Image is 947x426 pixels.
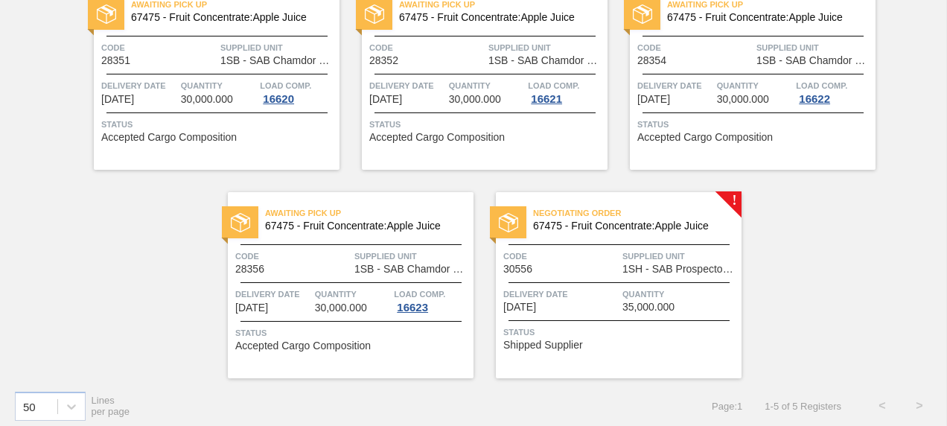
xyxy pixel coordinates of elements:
[394,287,470,314] a: Load Comp.16623
[231,213,250,232] img: status
[394,287,445,302] span: Load Comp.
[503,340,583,351] span: Shipped Supplier
[503,287,619,302] span: Delivery Date
[315,302,367,314] span: 30,000.000
[637,94,670,105] span: 07/09/2025
[503,302,536,313] span: 08/21/2025
[101,94,134,105] span: 06/11/2025
[235,264,264,275] span: 28356
[503,325,738,340] span: Status
[528,78,579,93] span: Load Comp.
[528,78,604,105] a: Load Comp.16621
[181,78,257,93] span: Quantity
[756,55,872,66] span: 1SB - SAB Chamdor Brewery
[220,40,336,55] span: Supplied Unit
[622,302,675,313] span: 35,000.000
[533,206,742,220] span: Negotiating Order
[796,93,833,105] div: 16622
[260,78,311,93] span: Load Comp.
[765,401,841,412] span: 1 - 5 of 5 Registers
[365,4,384,24] img: status
[717,78,793,93] span: Quantity
[369,40,485,55] span: Code
[528,93,565,105] div: 16621
[354,264,470,275] span: 1SB - SAB Chamdor Brewery
[265,220,462,232] span: 67475 - Fruit Concentrate:Apple Juice
[717,94,769,105] span: 30,000.000
[369,94,402,105] span: 06/18/2025
[92,395,130,417] span: Lines per page
[667,12,864,23] span: 67475 - Fruit Concentrate:Apple Juice
[101,78,177,93] span: Delivery Date
[235,287,311,302] span: Delivery Date
[354,249,470,264] span: Supplied Unit
[235,302,268,314] span: 07/16/2025
[533,220,730,232] span: 67475 - Fruit Concentrate:Apple Juice
[499,213,518,232] img: status
[265,206,473,220] span: Awaiting Pick Up
[260,93,297,105] div: 16620
[503,264,532,275] span: 30556
[503,249,619,264] span: Code
[633,4,652,24] img: status
[101,55,130,66] span: 28351
[23,400,36,413] div: 50
[235,340,371,352] span: Accepted Cargo Composition
[235,249,351,264] span: Code
[756,40,872,55] span: Supplied Unit
[235,325,470,340] span: Status
[622,264,738,275] span: 1SH - SAB Prospecton Brewery
[101,132,237,143] span: Accepted Cargo Composition
[622,287,738,302] span: Quantity
[901,387,938,425] button: >
[488,55,604,66] span: 1SB - SAB Chamdor Brewery
[637,132,773,143] span: Accepted Cargo Composition
[369,78,445,93] span: Delivery Date
[637,40,753,55] span: Code
[622,249,738,264] span: Supplied Unit
[488,40,604,55] span: Supplied Unit
[864,387,901,425] button: <
[101,117,336,132] span: Status
[399,12,596,23] span: 67475 - Fruit Concentrate:Apple Juice
[220,55,336,66] span: 1SB - SAB Chamdor Brewery
[101,40,217,55] span: Code
[712,401,742,412] span: Page : 1
[369,55,398,66] span: 28352
[369,117,604,132] span: Status
[181,94,233,105] span: 30,000.000
[260,78,336,105] a: Load Comp.16620
[449,94,501,105] span: 30,000.000
[637,55,666,66] span: 28354
[315,287,391,302] span: Quantity
[473,192,742,378] a: !statusNegotiating Order67475 - Fruit Concentrate:Apple JuiceCode30556Supplied Unit1SH - SAB Pros...
[796,78,847,93] span: Load Comp.
[97,4,116,24] img: status
[394,302,431,314] div: 16623
[637,78,713,93] span: Delivery Date
[369,132,505,143] span: Accepted Cargo Composition
[637,117,872,132] span: Status
[131,12,328,23] span: 67475 - Fruit Concentrate:Apple Juice
[205,192,473,378] a: statusAwaiting Pick Up67475 - Fruit Concentrate:Apple JuiceCode28356Supplied Unit1SB - SAB Chamdo...
[796,78,872,105] a: Load Comp.16622
[449,78,525,93] span: Quantity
